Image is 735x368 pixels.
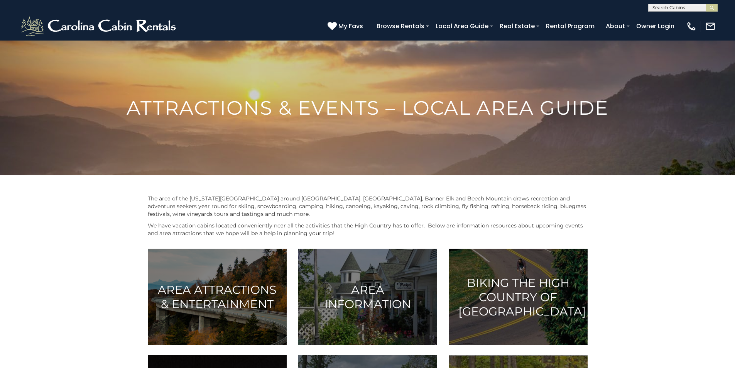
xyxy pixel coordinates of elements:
[328,21,365,31] a: My Favs
[432,19,492,33] a: Local Area Guide
[148,222,588,237] p: We have vacation cabins located conveniently near all the activities that the High Country has to...
[148,249,287,345] a: Area Attractions & Entertainment
[19,15,179,38] img: White-1-2.png
[449,249,588,345] a: Biking the High Country of [GEOGRAPHIC_DATA]
[602,19,629,33] a: About
[373,19,428,33] a: Browse Rentals
[632,19,678,33] a: Owner Login
[157,283,277,311] h3: Area Attractions & Entertainment
[298,249,437,345] a: Area Information
[542,19,598,33] a: Rental Program
[705,21,716,32] img: mail-regular-white.png
[308,283,427,311] h3: Area Information
[148,195,588,218] p: The area of the [US_STATE][GEOGRAPHIC_DATA] around [GEOGRAPHIC_DATA], [GEOGRAPHIC_DATA], Banner E...
[496,19,539,33] a: Real Estate
[338,21,363,31] span: My Favs
[686,21,697,32] img: phone-regular-white.png
[458,276,578,319] h3: Biking the High Country of [GEOGRAPHIC_DATA]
